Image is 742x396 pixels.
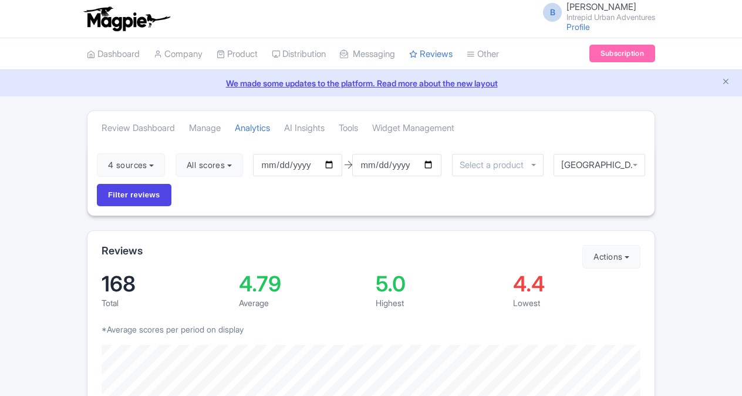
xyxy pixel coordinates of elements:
div: Average [239,297,367,309]
input: Select a product [460,160,530,170]
img: logo-ab69f6fb50320c5b225c76a69d11143b.png [81,6,172,32]
button: Close announcement [721,76,730,89]
a: Review Dashboard [102,112,175,145]
a: B [PERSON_NAME] Intrepid Urban Adventures [536,2,655,21]
div: 168 [102,273,230,294]
a: We made some updates to the platform. Read more about the new layout [7,77,735,89]
div: 4.79 [239,273,367,294]
span: [PERSON_NAME] [566,1,636,12]
a: Widget Management [372,112,454,145]
a: Distribution [272,38,326,71]
small: Intrepid Urban Adventures [566,14,655,21]
div: Highest [376,297,504,309]
a: Analytics [235,112,270,145]
a: AI Insights [284,112,325,145]
div: Lowest [513,297,641,309]
a: Dashboard [87,38,140,71]
h2: Reviews [102,245,143,257]
a: Product [217,38,258,71]
a: Manage [189,112,221,145]
a: Company [154,38,203,71]
a: Other [467,38,499,71]
a: Reviews [409,38,453,71]
span: B [543,3,562,22]
div: [GEOGRAPHIC_DATA] [561,160,638,170]
div: 4.4 [513,273,641,294]
button: Actions [582,245,640,269]
div: 5.0 [376,273,504,294]
a: Messaging [340,38,395,71]
button: 4 sources [97,153,165,177]
input: Filter reviews [97,184,171,206]
div: Total [102,297,230,309]
a: Subscription [589,45,655,62]
button: All scores [176,153,243,177]
p: *Average scores per period on display [102,323,640,335]
a: Profile [566,22,590,32]
a: Tools [339,112,358,145]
